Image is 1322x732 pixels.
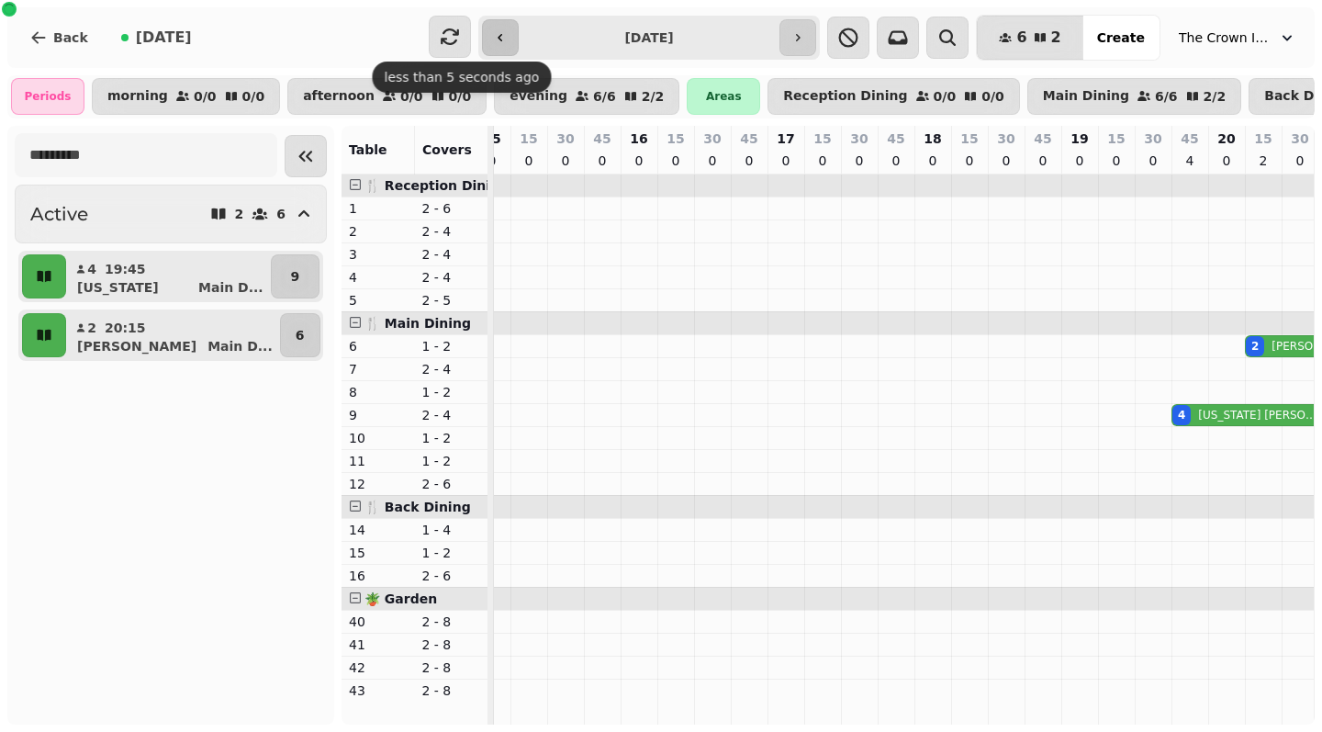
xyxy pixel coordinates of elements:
[422,291,481,310] p: 2 - 5
[271,254,319,298] button: 9
[364,500,471,514] span: 🍴 Back Dining
[349,291,408,310] p: 5
[1072,152,1087,170] p: 0
[349,681,408,700] p: 43
[235,208,244,220] p: 2
[349,452,408,470] p: 11
[422,429,481,447] p: 1 - 2
[364,591,437,606] span: 🪴 Garden
[783,89,907,104] p: Reception Dining
[1182,152,1197,170] p: 4
[285,135,327,177] button: Collapse sidebar
[667,130,684,148] p: 15
[349,268,408,287] p: 4
[242,90,265,103] p: 0 / 0
[349,429,408,447] p: 10
[422,222,481,241] p: 2 - 4
[852,152,867,170] p: 0
[349,337,408,355] p: 6
[207,337,273,355] p: Main D ...
[1097,31,1145,44] span: Create
[290,267,299,286] p: 9
[1109,152,1124,170] p: 0
[510,89,567,104] p: evening
[999,152,1014,170] p: 0
[349,659,408,677] p: 42
[767,78,1019,115] button: Reception Dining0/00/0
[777,130,794,148] p: 17
[521,152,536,170] p: 0
[593,130,611,148] p: 45
[1107,130,1125,148] p: 15
[349,521,408,539] p: 14
[1217,130,1235,148] p: 20
[422,544,481,562] p: 1 - 2
[349,613,408,631] p: 40
[349,360,408,378] p: 7
[924,130,941,148] p: 18
[1036,152,1050,170] p: 0
[92,78,280,115] button: morning0/00/0
[1070,130,1088,148] p: 19
[779,152,793,170] p: 0
[400,90,423,103] p: 0 / 0
[813,130,831,148] p: 15
[960,130,978,148] p: 15
[630,130,647,148] p: 16
[742,152,756,170] p: 0
[1082,16,1160,60] button: Create
[15,16,103,60] button: Back
[422,613,481,631] p: 2 - 8
[1291,130,1308,148] p: 30
[422,245,481,264] p: 2 - 4
[280,313,320,357] button: 6
[349,636,408,654] p: 41
[105,319,146,337] p: 20:15
[136,30,192,45] span: [DATE]
[556,130,574,148] p: 30
[303,89,375,104] p: afternoon
[558,152,573,170] p: 0
[1254,130,1272,148] p: 15
[1155,90,1178,103] p: 6 / 6
[276,208,286,220] p: 6
[422,475,481,493] p: 2 - 6
[997,130,1014,148] p: 30
[77,278,159,297] p: [US_STATE]
[349,199,408,218] p: 1
[422,142,472,157] span: Covers
[520,130,537,148] p: 15
[1204,90,1227,103] p: 2 / 2
[349,245,408,264] p: 3
[422,567,481,585] p: 2 - 6
[687,78,760,115] div: Areas
[705,152,720,170] p: 0
[889,152,903,170] p: 0
[373,62,552,93] div: less than 5 seconds ago
[349,222,408,241] p: 2
[593,90,616,103] p: 6 / 6
[422,521,481,539] p: 1 - 4
[11,78,84,115] div: Periods
[1219,152,1234,170] p: 0
[422,360,481,378] p: 2 - 4
[1293,152,1307,170] p: 0
[422,268,481,287] p: 2 - 4
[632,152,646,170] p: 0
[70,254,267,298] button: 419:45[US_STATE]Main D...
[887,130,904,148] p: 45
[934,90,957,103] p: 0 / 0
[349,544,408,562] p: 15
[494,78,679,115] button: evening6/62/2
[962,152,977,170] p: 0
[422,452,481,470] p: 1 - 2
[349,142,387,157] span: Table
[668,152,683,170] p: 0
[422,406,481,424] p: 2 - 4
[981,90,1004,103] p: 0 / 0
[349,475,408,493] p: 12
[1181,130,1198,148] p: 45
[703,130,721,148] p: 30
[105,260,146,278] p: 19:45
[107,89,168,104] p: morning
